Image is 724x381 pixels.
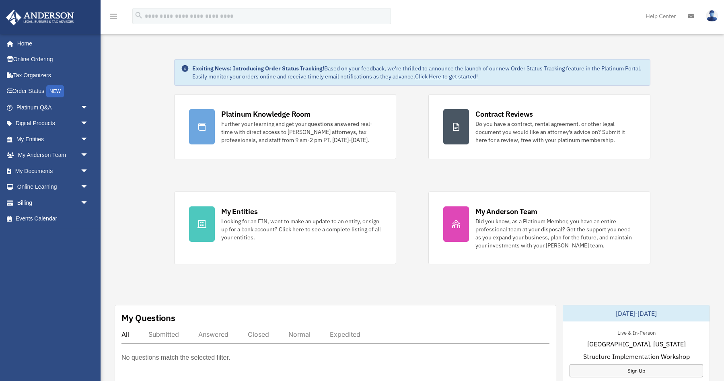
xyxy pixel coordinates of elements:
a: menu [109,14,118,21]
div: Did you know, as a Platinum Member, you have an entire professional team at your disposal? Get th... [475,217,636,249]
a: My Entities Looking for an EIN, want to make an update to an entity, or sign up for a bank accoun... [174,192,396,264]
span: arrow_drop_down [80,179,97,196]
a: Online Ordering [6,51,101,68]
div: Platinum Knowledge Room [221,109,311,119]
i: menu [109,11,118,21]
div: [DATE]-[DATE] [563,305,710,321]
a: Online Learningarrow_drop_down [6,179,101,195]
div: Submitted [148,330,179,338]
a: My Documentsarrow_drop_down [6,163,101,179]
div: All [121,330,129,338]
a: Sign Up [570,364,703,377]
span: arrow_drop_down [80,131,97,148]
span: arrow_drop_down [80,163,97,179]
p: No questions match the selected filter. [121,352,230,363]
a: My Anderson Team Did you know, as a Platinum Member, you have an entire professional team at your... [428,192,650,264]
strong: Exciting News: Introducing Order Status Tracking! [192,65,324,72]
a: Order StatusNEW [6,83,101,100]
div: Do you have a contract, rental agreement, or other legal document you would like an attorney's ad... [475,120,636,144]
div: My Anderson Team [475,206,537,216]
a: Platinum Q&Aarrow_drop_down [6,99,101,115]
div: My Entities [221,206,257,216]
span: arrow_drop_down [80,99,97,116]
span: arrow_drop_down [80,147,97,164]
span: Structure Implementation Workshop [583,352,690,361]
div: Closed [248,330,269,338]
img: User Pic [706,10,718,22]
div: NEW [46,85,64,97]
a: Tax Organizers [6,67,101,83]
div: Live & In-Person [611,328,662,336]
i: search [134,11,143,20]
a: Click Here to get started! [415,73,478,80]
a: Billingarrow_drop_down [6,195,101,211]
a: Events Calendar [6,211,101,227]
div: Based on your feedback, we're thrilled to announce the launch of our new Order Status Tracking fe... [192,64,644,80]
a: My Entitiesarrow_drop_down [6,131,101,147]
div: Answered [198,330,228,338]
a: Platinum Knowledge Room Further your learning and get your questions answered real-time with dire... [174,94,396,159]
div: My Questions [121,312,175,324]
div: Further your learning and get your questions answered real-time with direct access to [PERSON_NAM... [221,120,381,144]
a: Digital Productsarrow_drop_down [6,115,101,132]
div: Normal [288,330,311,338]
span: arrow_drop_down [80,195,97,211]
a: Contract Reviews Do you have a contract, rental agreement, or other legal document you would like... [428,94,650,159]
div: Expedited [330,330,360,338]
span: [GEOGRAPHIC_DATA], [US_STATE] [587,339,686,349]
a: My Anderson Teamarrow_drop_down [6,147,101,163]
div: Contract Reviews [475,109,533,119]
span: arrow_drop_down [80,115,97,132]
div: Looking for an EIN, want to make an update to an entity, or sign up for a bank account? Click her... [221,217,381,241]
img: Anderson Advisors Platinum Portal [4,10,76,25]
a: Home [6,35,97,51]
